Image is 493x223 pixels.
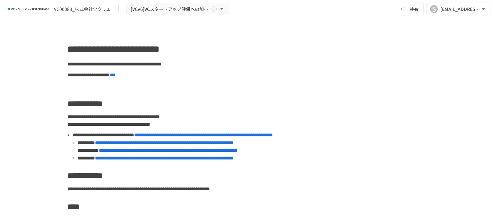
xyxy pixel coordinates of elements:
button: [VCv6]VCスタートアップ健保への加入申請手続き [126,3,229,15]
div: [EMAIL_ADDRESS][DOMAIN_NAME] [440,5,480,13]
div: VC00083_株式会社ツクリエ [54,6,111,13]
div: S [430,5,438,13]
button: S[EMAIL_ADDRESS][DOMAIN_NAME] [426,3,490,15]
span: [VCv6]VCスタートアップ健保への加入申請手続き [131,5,210,13]
button: 共有 [397,3,424,15]
img: ZDfHsVrhrXUoWEWGWYf8C4Fv4dEjYTEDCNvmL73B7ox [8,4,49,14]
span: 共有 [410,5,419,13]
